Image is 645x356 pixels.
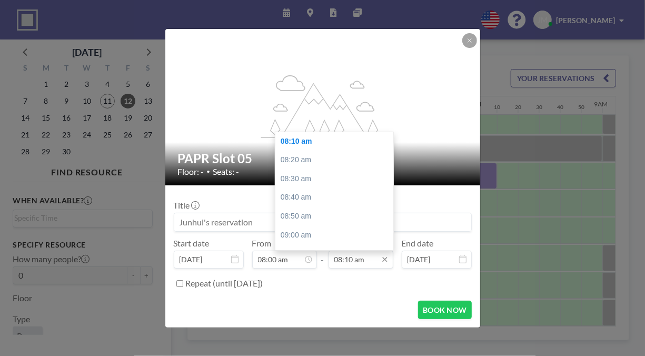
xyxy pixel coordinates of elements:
[261,74,385,137] g: flex-grow: 1.2;
[178,166,204,177] span: Floor: -
[321,242,324,265] span: -
[174,200,199,211] label: Title
[275,226,399,245] div: 09:00 am
[275,170,399,189] div: 08:30 am
[275,244,399,263] div: 09:10 am
[178,151,469,166] h2: PAPR Slot 05
[174,213,471,231] input: Junhui's reservation
[402,238,434,249] label: End date
[275,207,399,226] div: 08:50 am
[275,132,399,151] div: 08:10 am
[418,301,471,319] button: BOOK NOW
[213,166,240,177] span: Seats: -
[186,278,263,289] label: Repeat (until [DATE])
[174,238,210,249] label: Start date
[275,188,399,207] div: 08:40 am
[252,238,272,249] label: From
[207,167,211,175] span: •
[275,151,399,170] div: 08:20 am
